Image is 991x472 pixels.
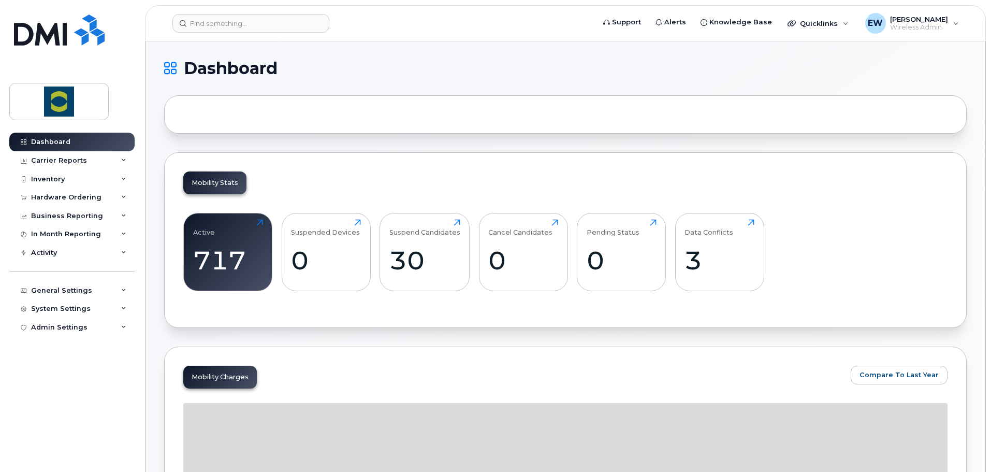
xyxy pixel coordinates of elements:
[389,245,460,276] div: 30
[184,61,278,76] span: Dashboard
[684,245,754,276] div: 3
[193,219,263,285] a: Active717
[488,219,552,236] div: Cancel Candidates
[291,219,360,236] div: Suspended Devices
[587,219,657,285] a: Pending Status0
[389,219,460,236] div: Suspend Candidates
[587,245,657,276] div: 0
[389,219,460,285] a: Suspend Candidates30
[193,245,263,276] div: 717
[684,219,733,236] div: Data Conflicts
[193,219,215,236] div: Active
[488,219,558,285] a: Cancel Candidates0
[851,366,948,384] button: Compare To Last Year
[684,219,754,285] a: Data Conflicts3
[291,219,361,285] a: Suspended Devices0
[291,245,361,276] div: 0
[488,245,558,276] div: 0
[587,219,639,236] div: Pending Status
[859,370,939,380] span: Compare To Last Year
